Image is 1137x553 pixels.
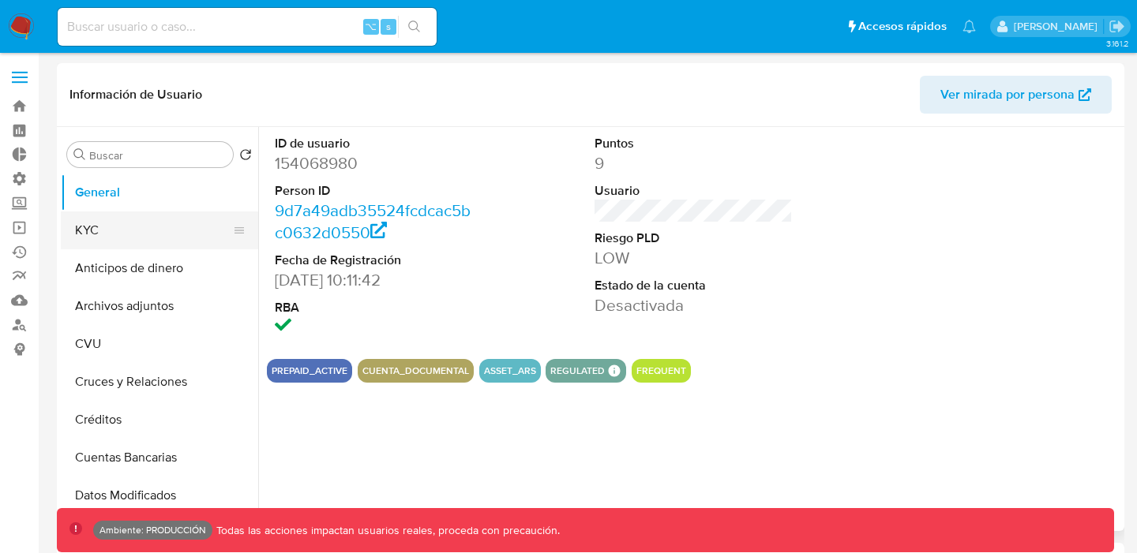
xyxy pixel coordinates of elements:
dt: Usuario [595,182,792,200]
button: CVU [61,325,258,363]
dt: Riesgo PLD [595,230,792,247]
button: KYC [61,211,246,249]
dt: RBA [275,299,472,316]
p: Ambiente: PRODUCCIÓN [99,527,206,533]
dt: Fecha de Registración [275,252,472,269]
dd: 154068980 [275,152,472,174]
dd: [DATE] 10:11:42 [275,269,472,291]
button: General [61,174,258,211]
h1: Información de Usuario [69,87,202,103]
a: Salir [1109,18,1125,35]
dd: Desactivada [595,294,792,316]
dt: Puntos [595,135,792,152]
span: Accesos rápidos [858,18,947,35]
dt: Person ID [275,182,472,200]
button: Cuentas Bancarias [61,439,258,476]
p: horacio.montalvetti@mercadolibre.com [1014,19,1103,34]
button: Créditos [61,401,258,439]
dt: ID de usuario [275,135,472,152]
button: Anticipos de dinero [61,249,258,287]
button: Ver mirada por persona [920,76,1112,114]
dd: LOW [595,247,792,269]
button: Cruces y Relaciones [61,363,258,401]
a: 9d7a49adb35524fcdcac5bc0632d0550 [275,199,471,244]
input: Buscar [89,148,227,163]
span: Ver mirada por persona [940,76,1075,114]
button: Volver al orden por defecto [239,148,252,166]
button: Buscar [73,148,86,161]
button: Archivos adjuntos [61,287,258,325]
button: search-icon [398,16,430,38]
p: Todas las acciones impactan usuarios reales, proceda con precaución. [212,523,560,538]
input: Buscar usuario o caso... [58,17,437,37]
dd: 9 [595,152,792,174]
a: Notificaciones [963,20,976,33]
span: s [386,19,391,34]
dt: Estado de la cuenta [595,277,792,294]
span: ⌥ [365,19,377,34]
button: Datos Modificados [61,476,258,514]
